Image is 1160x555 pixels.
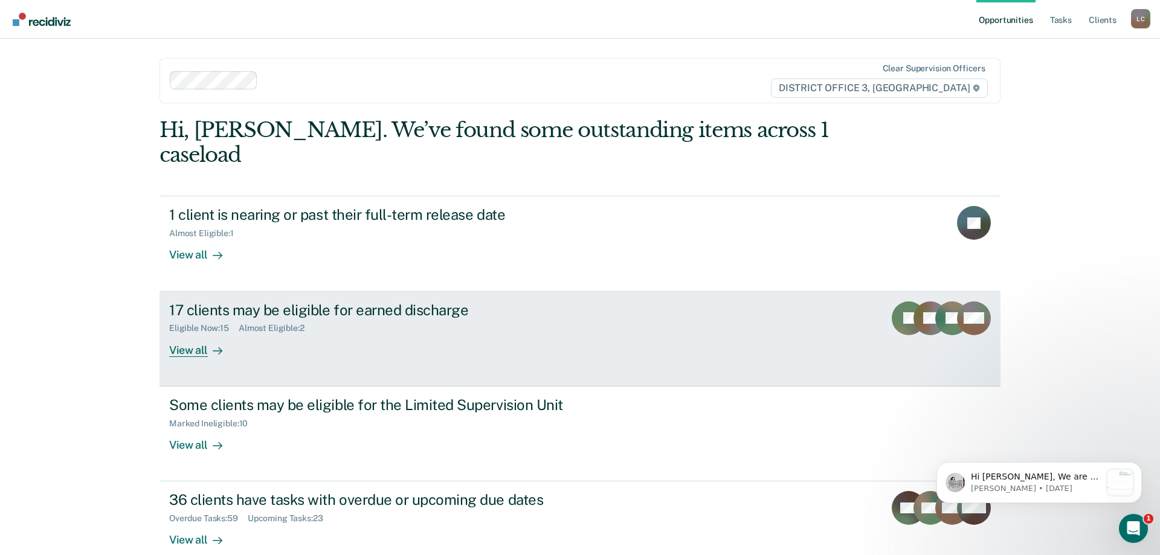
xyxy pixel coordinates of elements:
[159,118,833,167] div: Hi, [PERSON_NAME]. We’ve found some outstanding items across 1 caseload
[1144,514,1153,524] span: 1
[13,13,71,26] img: Recidiviz
[53,45,183,56] p: Message from Kim, sent 2d ago
[169,396,593,414] div: Some clients may be eligible for the Limited Supervision Unit
[169,239,237,262] div: View all
[159,387,1000,481] a: Some clients may be eligible for the Limited Supervision UnitMarked Ineligible:10View all
[159,292,1000,387] a: 17 clients may be eligible for earned dischargeEligible Now:15Almost Eligible:2View all
[1119,514,1148,543] iframe: Intercom live chat
[169,419,257,429] div: Marked Ineligible : 10
[771,79,988,98] span: DISTRICT OFFICE 3, [GEOGRAPHIC_DATA]
[248,513,333,524] div: Upcoming Tasks : 23
[1131,9,1150,28] div: L C
[169,333,237,357] div: View all
[169,524,237,547] div: View all
[1131,9,1150,28] button: Profile dropdown button
[918,438,1160,522] iframe: Intercom notifications message
[169,228,243,239] div: Almost Eligible : 1
[159,196,1000,291] a: 1 client is nearing or past their full-term release dateAlmost Eligible:1View all
[169,206,593,223] div: 1 client is nearing or past their full-term release date
[239,323,314,333] div: Almost Eligible : 2
[169,491,593,508] div: 36 clients have tasks with overdue or upcoming due dates
[169,513,248,524] div: Overdue Tasks : 59
[53,34,183,344] span: Hi [PERSON_NAME], We are so excited to announce a brand new feature: AI case note search! 📣 Findi...
[169,428,237,452] div: View all
[169,301,593,319] div: 17 clients may be eligible for earned discharge
[883,63,985,74] div: Clear supervision officers
[169,323,239,333] div: Eligible Now : 15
